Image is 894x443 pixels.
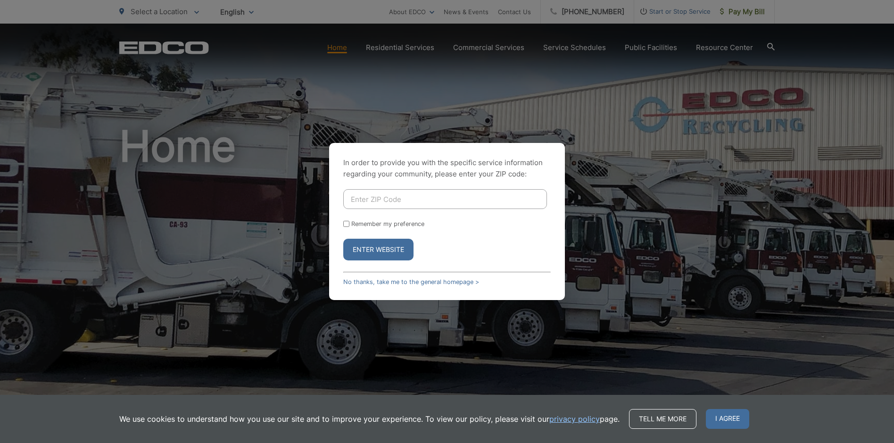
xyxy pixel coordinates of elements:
[629,409,696,429] a: Tell me more
[343,239,414,260] button: Enter Website
[343,157,551,180] p: In order to provide you with the specific service information regarding your community, please en...
[549,413,600,425] a: privacy policy
[706,409,749,429] span: I agree
[343,189,547,209] input: Enter ZIP Code
[343,278,479,285] a: No thanks, take me to the general homepage >
[351,220,424,227] label: Remember my preference
[119,413,620,425] p: We use cookies to understand how you use our site and to improve your experience. To view our pol...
